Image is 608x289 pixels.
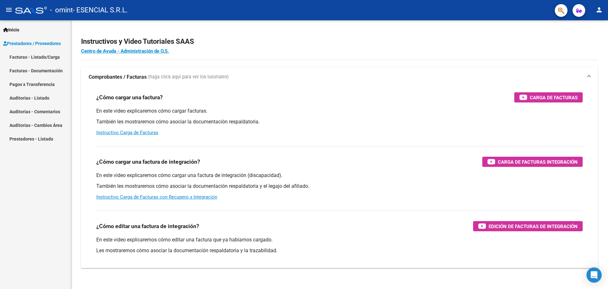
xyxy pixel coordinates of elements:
p: En este video explicaremos cómo editar una factura que ya habíamos cargado. [96,236,583,243]
span: Edición de Facturas de integración [489,222,578,230]
span: (haga click aquí para ver los tutoriales) [148,74,229,81]
mat-icon: menu [5,6,13,14]
button: Carga de Facturas Integración [482,157,583,167]
mat-expansion-panel-header: Comprobantes / Facturas (haga click aquí para ver los tutoriales) [81,67,598,87]
span: - omint [50,3,73,17]
p: También les mostraremos cómo asociar la documentación respaldatoria y el legajo del afiliado. [96,183,583,190]
span: Carga de Facturas [530,94,578,102]
div: Open Intercom Messenger [586,267,602,283]
h3: ¿Cómo editar una factura de integración? [96,222,199,231]
a: Instructivo Carga de Facturas con Recupero x Integración [96,194,217,200]
h3: ¿Cómo cargar una factura? [96,93,163,102]
span: Inicio [3,26,19,33]
p: En este video explicaremos cómo cargar facturas. [96,108,583,115]
button: Carga de Facturas [514,92,583,102]
h2: Instructivos y Video Tutoriales SAAS [81,36,598,48]
div: Comprobantes / Facturas (haga click aquí para ver los tutoriales) [81,87,598,268]
a: Centro de Ayuda - Administración de O.S. [81,48,169,54]
p: También les mostraremos cómo asociar la documentación respaldatoria. [96,118,583,125]
strong: Comprobantes / Facturas [89,74,147,81]
h3: ¿Cómo cargar una factura de integración? [96,157,200,166]
span: - ESENCIAL S.R.L. [73,3,128,17]
span: Prestadores / Proveedores [3,40,61,47]
span: Carga de Facturas Integración [498,158,578,166]
p: Les mostraremos cómo asociar la documentación respaldatoria y la trazabilidad. [96,247,583,254]
mat-icon: person [595,6,603,14]
button: Edición de Facturas de integración [473,221,583,231]
a: Instructivo Carga de Facturas [96,130,158,135]
p: En este video explicaremos cómo cargar una factura de integración (discapacidad). [96,172,583,179]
